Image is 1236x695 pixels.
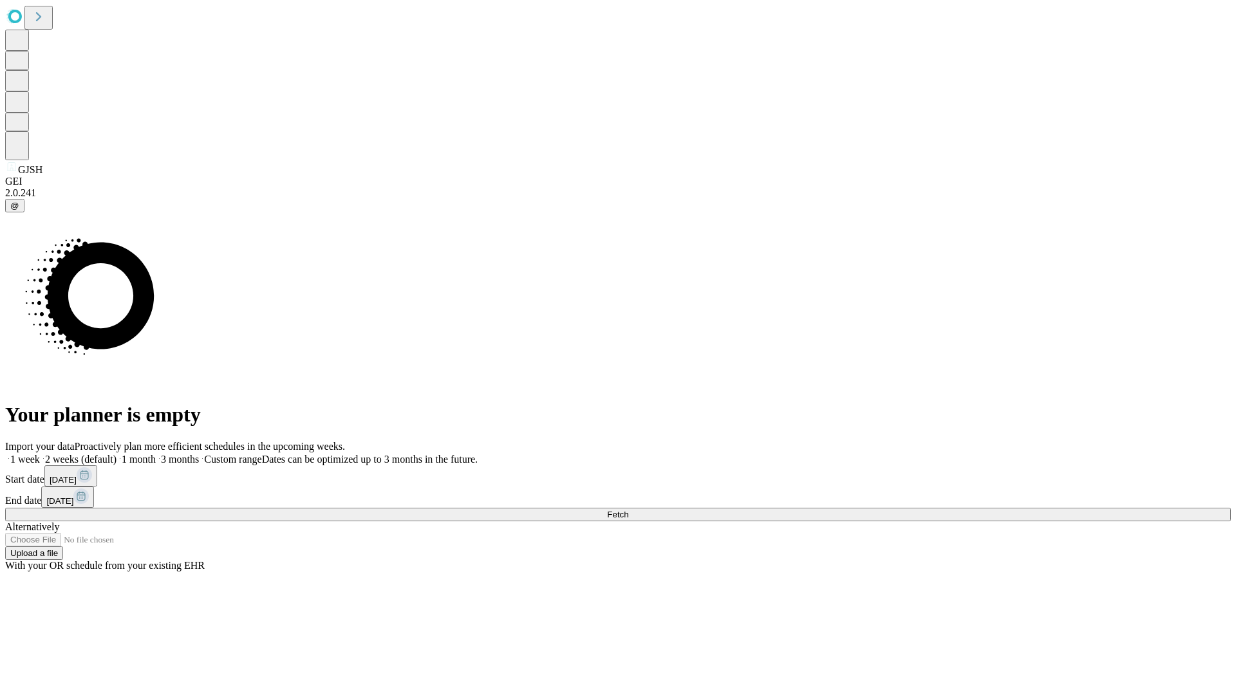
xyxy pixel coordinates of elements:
span: Fetch [607,510,628,519]
div: GEI [5,176,1231,187]
span: Custom range [204,454,261,465]
div: Start date [5,465,1231,486]
button: [DATE] [41,486,94,508]
button: Fetch [5,508,1231,521]
span: Alternatively [5,521,59,532]
div: End date [5,486,1231,508]
button: @ [5,199,24,212]
span: 1 week [10,454,40,465]
span: @ [10,201,19,210]
span: [DATE] [50,475,77,485]
span: Proactively plan more efficient schedules in the upcoming weeks. [75,441,345,452]
span: Import your data [5,441,75,452]
button: Upload a file [5,546,63,560]
span: [DATE] [46,496,73,506]
span: GJSH [18,164,42,175]
span: 2 weeks (default) [45,454,117,465]
button: [DATE] [44,465,97,486]
div: 2.0.241 [5,187,1231,199]
span: 1 month [122,454,156,465]
span: Dates can be optimized up to 3 months in the future. [262,454,478,465]
h1: Your planner is empty [5,403,1231,427]
span: With your OR schedule from your existing EHR [5,560,205,571]
span: 3 months [161,454,199,465]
